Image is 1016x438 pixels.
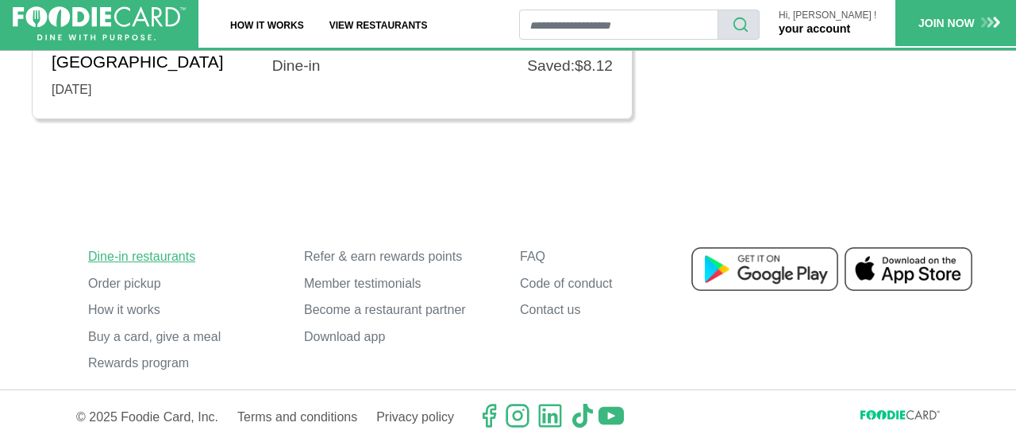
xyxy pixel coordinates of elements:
a: Code of conduct [520,270,712,297]
a: Refer & earn rewards points [304,243,496,270]
div: [DATE] [52,80,180,99]
a: your account [779,22,850,35]
img: youtube.svg [598,403,624,428]
a: Order pickup [88,270,280,297]
input: restaurant search [519,10,718,40]
div: $8.12 [484,55,613,78]
svg: check us out on facebook [476,403,502,428]
span: Saved: [527,57,575,74]
a: Privacy policy [376,403,454,431]
img: FoodieCard; Eat, Drink, Save, Donate [13,6,186,41]
a: Download app [304,324,496,351]
a: How it works [88,297,280,324]
a: Become a restaurant partner [304,297,496,324]
img: tiktok.svg [570,403,595,428]
div: Dine-in [204,55,321,78]
a: Dine-in restaurants [88,243,280,270]
h5: Tap Room - [GEOGRAPHIC_DATA] [52,33,180,72]
button: search [718,10,760,40]
img: linkedin.svg [537,403,563,428]
a: FAQ [520,243,712,270]
a: Contact us [520,297,712,324]
p: © 2025 Foodie Card, Inc. [76,403,218,431]
a: Terms and conditions [237,403,357,431]
p: Hi, [PERSON_NAME] ! [779,10,876,21]
a: Rewards program [88,351,280,378]
a: Buy a card, give a meal [88,324,280,351]
svg: FoodieCard [860,410,940,425]
a: Member testimonials [304,270,496,297]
